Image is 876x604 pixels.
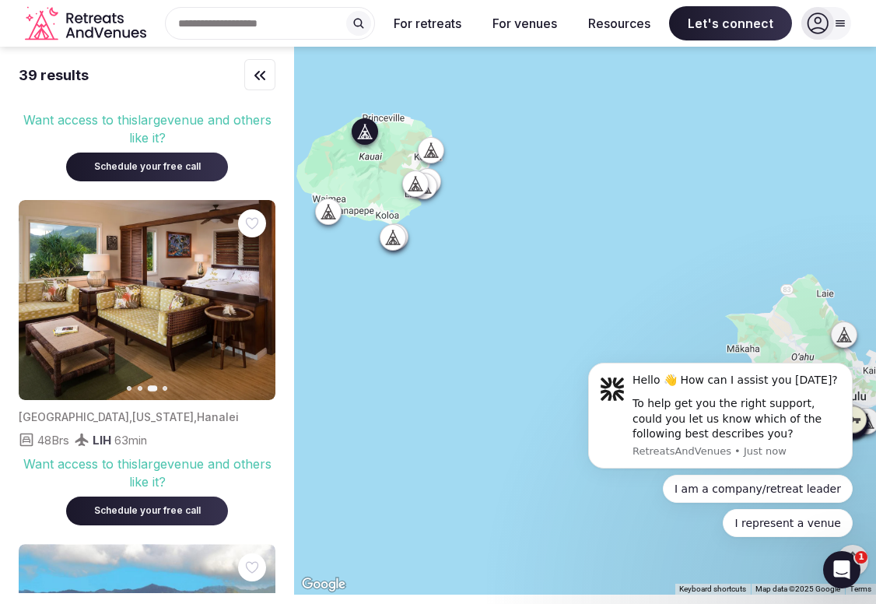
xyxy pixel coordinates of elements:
[298,574,349,595] img: Google
[138,386,142,391] button: Go to slide 2
[197,410,239,423] span: Hanalei
[19,111,275,146] div: Want access to this large venue and others like it?
[381,6,474,40] button: For retreats
[855,551,867,564] span: 1
[85,504,209,518] div: Schedule your free call
[114,432,147,448] span: 63 min
[565,343,876,596] iframe: Intercom notifications message
[25,6,149,41] svg: Retreats and Venues company logo
[19,65,89,85] div: 39 results
[66,501,228,517] a: Schedule your free call
[823,551,860,588] iframe: Intercom live chat
[127,386,131,391] button: Go to slide 1
[25,6,149,41] a: Visit the homepage
[194,410,197,423] span: ,
[93,433,111,448] span: LIH
[148,385,158,392] button: Go to slide 3
[129,410,132,423] span: ,
[132,410,194,423] span: [US_STATE]
[37,432,69,448] span: 48 Brs
[163,386,167,391] button: Go to slide 4
[85,160,209,174] div: Schedule your free call
[66,157,228,173] a: Schedule your free call
[19,410,129,423] span: [GEOGRAPHIC_DATA]
[480,6,569,40] button: For venues
[19,200,275,400] img: Featured image for venue
[576,6,663,40] button: Resources
[669,6,792,40] span: Let's connect
[19,455,275,490] div: Want access to this large venue and others like it?
[298,574,349,595] a: Open this area in Google Maps (opens a new window)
